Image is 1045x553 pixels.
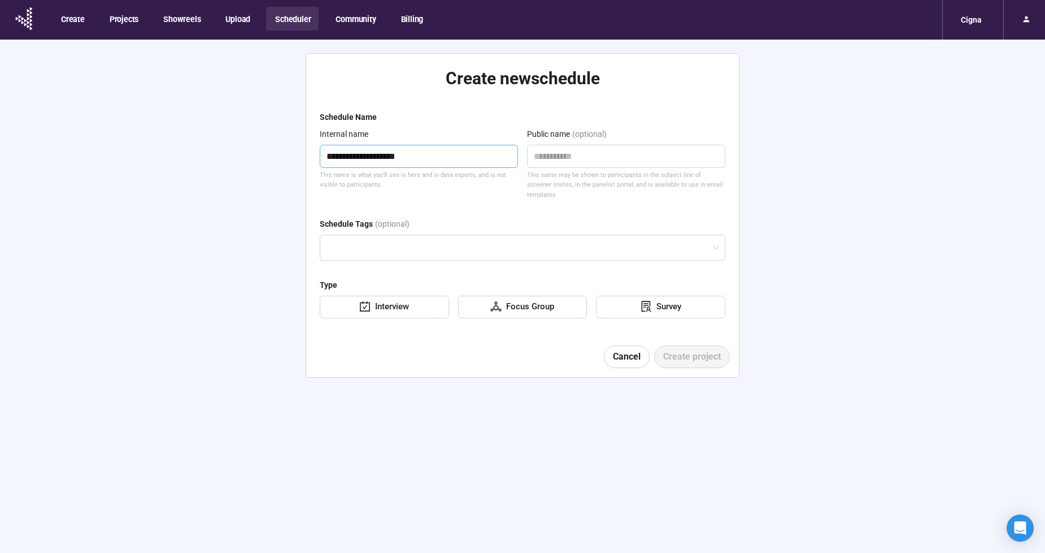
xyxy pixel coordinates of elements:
[320,279,337,291] div: Type
[375,218,410,235] div: (optional)
[572,128,607,145] div: (optional)
[154,7,208,31] button: Showreels
[652,300,681,314] div: Survey
[502,300,554,314] div: Focus Group
[954,9,989,31] div: Cigna
[392,7,432,31] button: Billing
[663,349,721,364] span: Create project
[527,128,570,140] div: Public name
[490,301,502,312] span: deployment-unit
[641,301,652,312] span: solution
[320,218,373,230] div: Schedule Tags
[654,345,730,368] button: Create project
[52,7,93,31] button: Create
[320,111,377,123] div: Schedule Name
[371,300,409,314] div: Interview
[527,170,725,200] div: This name may be shown to participants in the subject line of screener invites, in the panelist p...
[326,7,384,31] button: Community
[613,349,641,364] span: Cancel
[359,301,371,312] span: carry-out
[604,345,650,368] button: Cancel
[266,7,319,31] button: Scheduler
[320,128,368,140] div: Internal name
[1007,515,1034,542] div: Open Intercom Messenger
[101,7,146,31] button: Projects
[320,170,518,190] div: This name is what you'll see in here and in data exports, and is not visible to participants
[216,7,258,31] button: Upload
[320,68,725,89] h2: Create new schedule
